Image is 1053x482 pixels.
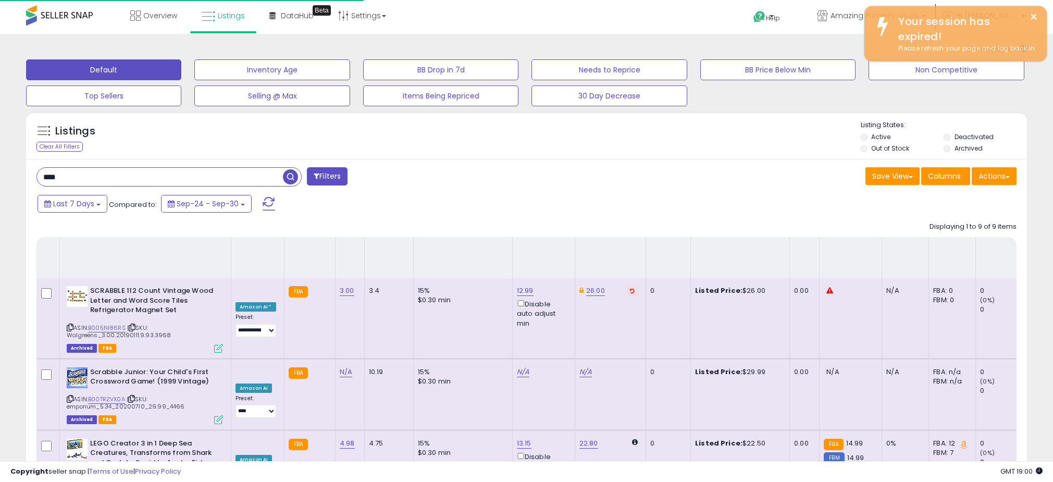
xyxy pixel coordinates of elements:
a: 22.80 [579,438,598,449]
span: | SKU: emporium_5.34_20200710_29.99_4466 [67,395,185,411]
b: Listed Price: [695,286,742,295]
span: FBA [98,344,116,353]
span: | SKU: Walgreens_3.00.20190111.9.93.3968 [67,324,171,339]
button: Actions [972,167,1017,185]
button: BB Drop in 7d [363,59,518,80]
div: N/A [886,286,921,295]
div: 0 [980,458,1022,467]
div: 15% [418,367,504,377]
small: FBA [289,367,308,379]
a: B00TRZVX0A [88,395,125,404]
div: Displaying 1 to 9 of 9 items [930,222,1017,232]
div: 0 [650,367,683,377]
b: Scrabble Junior: Your Child's First Crossword Game! (1999 Vintage) [90,367,217,389]
a: N/A [579,367,592,377]
div: Please refresh your page and log back in [890,44,1039,54]
a: N/A [340,367,352,377]
strong: Copyright [10,466,48,476]
div: seller snap | | [10,467,181,477]
div: 15% [418,439,504,448]
span: 2025-10-10 19:00 GMT [1000,466,1043,476]
div: $26.00 [695,286,782,295]
span: Listings that have been deleted from Seller Central [67,415,97,424]
div: FBA: n/a [933,367,968,377]
h5: Listings [55,124,95,139]
div: Clear All Filters [36,142,83,152]
a: 26.00 [586,286,605,296]
div: 0.00 [794,439,811,448]
div: 4.75 [369,439,405,448]
label: Active [871,132,890,141]
div: ASIN: [67,367,223,423]
div: 15% [418,286,504,295]
div: FBM: n/a [933,377,968,386]
button: Non Competitive [869,59,1024,80]
button: Items Being Repriced [363,85,518,106]
span: FBA [98,415,116,424]
div: FBM: 0 [933,295,968,305]
div: 0 [980,286,1022,295]
a: Terms of Use [89,466,133,476]
div: Amazon AI [236,384,272,393]
a: Privacy Policy [135,466,181,476]
button: × [1030,10,1038,23]
span: Columns [928,171,961,181]
b: Listed Price: [695,367,742,377]
button: Columns [921,167,970,185]
span: Overview [143,10,177,21]
div: ASIN: [67,286,223,352]
span: 14.99 [846,438,863,448]
label: Deactivated [955,132,994,141]
div: Disable auto adjust min [517,451,567,481]
small: (0%) [980,296,995,304]
button: Inventory Age [194,59,350,80]
button: Top Sellers [26,85,181,106]
a: 4.98 [340,438,355,449]
div: FBM: 7 [933,448,968,458]
span: Compared to: [109,200,157,209]
button: BB Price Below Min [700,59,856,80]
div: $0.30 min [418,377,504,386]
a: Help [745,3,800,34]
span: Help [766,14,780,22]
div: N/A [886,367,921,377]
b: SCRABBLE 112 Count Vintage Wood Letter and Word Score Tiles Refrigerator Magnet Set [90,286,217,318]
img: 41I8q4KUA2L._SL40_.jpg [67,286,88,307]
img: 61lslVIoDqL._SL40_.jpg [67,367,88,388]
img: 51I29XohvIL._SL40_.jpg [67,439,88,460]
span: Listings [218,10,245,21]
button: Selling @ Max [194,85,350,106]
button: Sep-24 - Sep-30 [161,195,252,213]
div: 0.00 [794,367,811,377]
p: Listing States: [861,120,1027,130]
div: Preset: [236,395,276,418]
small: FBM [824,452,844,463]
a: 12.99 [517,286,534,296]
div: Amazon AI * [236,302,276,312]
div: 0% [886,439,921,448]
div: $22.50 [695,439,782,448]
a: N/A [517,367,529,377]
span: Sep-24 - Sep-30 [177,199,239,209]
button: Default [26,59,181,80]
div: 0.00 [794,286,811,295]
a: 3.00 [340,286,354,296]
div: FBA: 0 [933,286,968,295]
span: Listings that have been deleted from Seller Central [67,344,97,353]
button: Save View [865,167,920,185]
button: 30 Day Decrease [531,85,687,106]
div: 10.19 [369,367,405,377]
label: Out of Stock [871,144,909,153]
i: Get Help [753,10,766,23]
span: N/A [826,367,839,377]
small: FBA [824,439,843,450]
div: 0 [980,386,1022,396]
span: Amazing Prime Finds US [831,10,919,21]
small: FBA [289,439,308,450]
span: Last 7 Days [53,199,94,209]
div: $0.30 min [418,448,504,458]
span: 14.99 [847,453,864,463]
b: Listed Price: [695,438,742,448]
div: $29.99 [695,367,782,377]
div: Your session has expired! [890,14,1039,44]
